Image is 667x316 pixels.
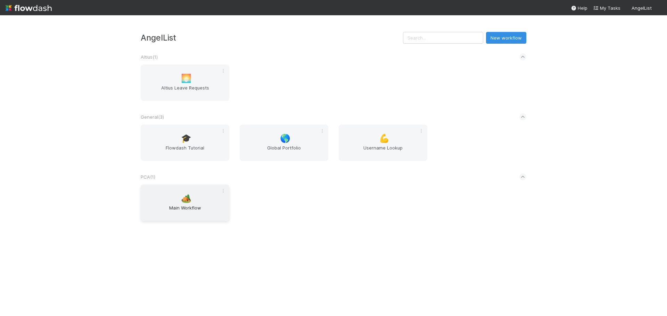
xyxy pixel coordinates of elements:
a: 🌎Global Portfolio [240,125,328,161]
img: avatar_28c6a484-83f6-4d9b-aa3b-1410a709a33e.png [654,5,661,12]
a: My Tasks [593,5,620,11]
span: Flowdash Tutorial [143,144,227,158]
h3: AngelList [141,33,403,42]
span: Altius ( 1 ) [141,54,158,60]
a: 🎓Flowdash Tutorial [141,125,229,161]
span: Main Workflow [143,204,227,218]
a: 🏕️Main Workflow [141,185,229,221]
span: AngelList [632,5,652,11]
span: PCA ( 1 ) [141,174,155,180]
span: 🎓 [181,134,191,143]
span: 🌅 [181,74,191,83]
span: Global Portfolio [242,144,326,158]
span: 💪 [379,134,389,143]
span: General ( 3 ) [141,114,164,120]
div: Help [571,5,587,11]
button: New workflow [486,32,526,44]
a: 🌅Altius Leave Requests [141,65,229,101]
a: 💪Username Lookup [339,125,427,161]
span: 🏕️ [181,194,191,203]
input: Search... [403,32,483,44]
span: Username Lookup [341,144,425,158]
span: 🌎 [280,134,290,143]
span: Altius Leave Requests [143,84,227,98]
img: logo-inverted-e16ddd16eac7371096b0.svg [6,2,52,14]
